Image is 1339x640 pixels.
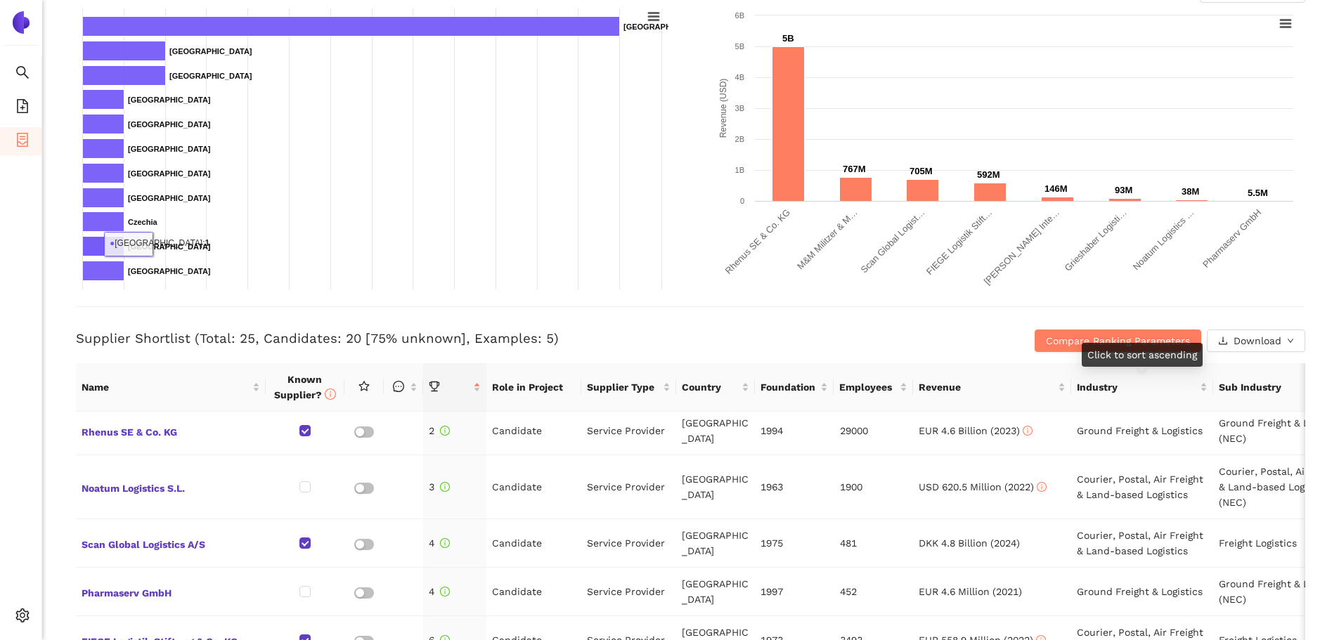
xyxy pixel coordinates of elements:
span: down [1287,337,1294,346]
span: info-circle [440,482,450,492]
span: star [358,381,370,392]
text: [GEOGRAPHIC_DATA] [128,145,211,153]
text: 5.5M [1248,188,1268,198]
span: Pharmaserv GmbH [82,582,260,601]
span: trophy [429,381,440,392]
text: Rhenus SE & Co. KG [723,207,791,276]
text: 93M [1115,185,1132,195]
td: 481 [834,519,913,568]
th: this column's title is Industry,this column is sortable [1071,363,1213,412]
span: 4 [429,537,450,549]
text: Revenue (USD) [718,79,728,138]
td: Service Provider [581,455,676,519]
td: Candidate [486,407,581,455]
span: info-circle [440,538,450,548]
text: [GEOGRAPHIC_DATA] [128,96,211,104]
text: [GEOGRAPHIC_DATA] [128,242,211,251]
td: 1963 [755,455,834,519]
td: [GEOGRAPHIC_DATA] [676,519,755,568]
text: 4B [735,73,744,81]
text: 6B [735,11,744,20]
td: Candidate [486,455,581,519]
span: USD 620.5 Million (2022) [919,481,1047,492]
span: 2 [429,425,450,436]
td: 452 [834,568,913,616]
td: Service Provider [581,407,676,455]
th: this column's title is Revenue,this column is sortable [913,363,1071,412]
td: Courier, Postal, Air Freight & Land-based Logistics [1071,455,1213,519]
td: 1975 [755,519,834,568]
span: Noatum Logistics S.L. [82,478,260,496]
text: [GEOGRAPHIC_DATA] [128,194,211,202]
text: 2B [735,135,744,143]
text: 705M [910,166,933,176]
span: search [15,60,30,89]
td: [GEOGRAPHIC_DATA] [676,568,755,616]
span: 3 [429,481,450,492]
text: [GEOGRAPHIC_DATA] [128,120,211,129]
td: Service Provider [581,568,676,616]
span: DKK 4.8 Billion (2024) [919,537,1020,549]
span: EUR 4.6 Million (2021) [919,586,1022,597]
text: Pharmaserv GmbH [1201,207,1263,270]
span: Industry [1077,379,1197,395]
span: Download [1234,333,1281,348]
text: 38M [1182,186,1199,197]
span: setting [15,603,30,632]
text: 1B [735,166,744,174]
span: Country [682,379,739,395]
text: 146M [1044,183,1068,194]
text: 5B [735,42,744,51]
text: 592M [977,169,1000,180]
text: [GEOGRAPHIC_DATA] [169,72,252,80]
div: Click to sort ascending [1082,343,1203,367]
text: Czechia [128,218,157,226]
text: [GEOGRAPHIC_DATA] [128,169,211,178]
text: Scan Global Logist… [858,207,926,275]
th: this column's title is Country,this column is sortable [676,363,755,412]
span: Supplier Type [587,379,660,395]
span: Sub Industry [1219,379,1339,395]
span: 4 [429,586,450,597]
span: EUR 4.6 Billion (2023) [919,425,1033,436]
button: Compare Ranking Parameters [1035,329,1201,352]
th: Role in Project [486,363,581,412]
span: Known Supplier? [274,374,336,400]
span: Revenue [919,379,1055,395]
h3: Supplier Shortlist (Total: 25, Candidates: 20 [75% unknown], Examples: 5) [76,329,895,348]
span: container [15,128,30,156]
span: message [393,381,404,392]
td: Courier, Postal, Air Freight & Land-based Logistics [1071,519,1213,568]
td: 29000 [834,407,913,455]
td: Service Provider [581,519,676,568]
th: this column's title is Supplier Type,this column is sortable [581,363,676,412]
text: Grieshaber Logisti… [1062,207,1128,273]
text: [PERSON_NAME] Inte… [981,207,1061,287]
td: [GEOGRAPHIC_DATA] [676,455,755,519]
span: file-add [15,94,30,122]
span: info-circle [440,426,450,436]
text: [GEOGRAPHIC_DATA] [169,47,252,55]
th: this column's title is Foundation,this column is sortable [755,363,834,412]
td: 1994 [755,407,834,455]
span: info-circle [325,388,336,400]
span: Scan Global Logistics A/S [82,534,260,552]
button: downloadDownloaddown [1207,329,1305,352]
span: download [1218,336,1228,347]
text: 3B [735,104,744,112]
text: M&M Militzer & M… [794,207,859,272]
text: 0 [739,197,744,205]
span: info-circle [1037,482,1047,492]
span: Foundation [761,379,817,395]
text: 5B [782,33,794,44]
text: [GEOGRAPHIC_DATA] [623,22,706,31]
span: Employees [839,379,896,395]
td: [GEOGRAPHIC_DATA] [676,407,755,455]
text: [GEOGRAPHIC_DATA] [128,267,211,275]
th: this column's title is Name,this column is sortable [76,363,266,412]
text: 767M [843,164,866,174]
span: Name [82,379,250,395]
td: Candidate [486,568,581,616]
th: this column is sortable [384,363,423,412]
span: Rhenus SE & Co. KG [82,422,260,440]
